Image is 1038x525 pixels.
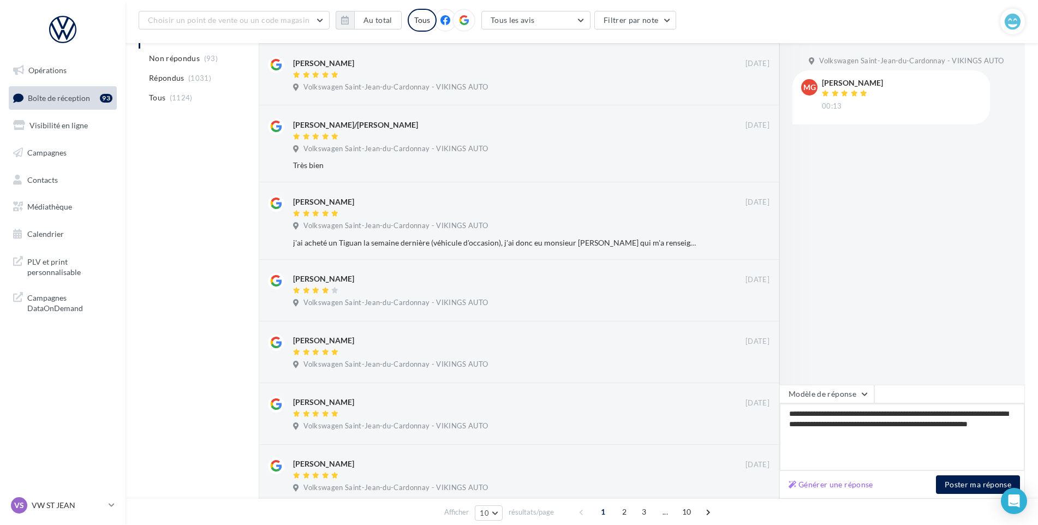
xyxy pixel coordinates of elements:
[657,503,674,521] span: ...
[491,15,535,25] span: Tous les avis
[779,385,874,403] button: Modèle de réponse
[303,298,488,308] span: Volkswagen Saint-Jean-du-Cardonnay - VIKINGS AUTO
[293,120,418,130] div: [PERSON_NAME]/[PERSON_NAME]
[822,102,842,111] span: 00:13
[27,202,72,211] span: Médiathèque
[336,11,402,29] button: Au total
[745,275,769,285] span: [DATE]
[28,93,90,102] span: Boîte de réception
[170,93,193,102] span: (1124)
[139,11,330,29] button: Choisir un point de vente ou un code magasin
[27,148,67,157] span: Campagnes
[7,141,119,164] a: Campagnes
[936,475,1020,494] button: Poster ma réponse
[293,237,699,248] div: j'ai acheté un Tiguan la semaine dernière (véhicule d'occasion), j'ai donc eu monsieur [PERSON_NA...
[293,160,699,171] div: Très bien
[9,495,117,516] a: VS VW ST JEAN
[14,500,24,511] span: VS
[303,421,488,431] span: Volkswagen Saint-Jean-du-Cardonnay - VIKINGS AUTO
[745,337,769,347] span: [DATE]
[745,59,769,69] span: [DATE]
[293,196,354,207] div: [PERSON_NAME]
[7,223,119,246] a: Calendrier
[293,458,354,469] div: [PERSON_NAME]
[303,360,488,369] span: Volkswagen Saint-Jean-du-Cardonnay - VIKINGS AUTO
[7,250,119,282] a: PLV et print personnalisable
[28,65,67,75] span: Opérations
[481,11,590,29] button: Tous les avis
[149,73,184,83] span: Répondus
[148,15,309,25] span: Choisir un point de vente ou un code magasin
[745,198,769,207] span: [DATE]
[354,11,402,29] button: Au total
[27,290,112,314] span: Campagnes DataOnDemand
[1001,488,1027,514] div: Open Intercom Messenger
[303,144,488,154] span: Volkswagen Saint-Jean-du-Cardonnay - VIKINGS AUTO
[303,82,488,92] span: Volkswagen Saint-Jean-du-Cardonnay - VIKINGS AUTO
[784,478,878,491] button: Générer une réponse
[7,86,119,110] a: Boîte de réception93
[745,460,769,470] span: [DATE]
[480,509,489,517] span: 10
[803,82,816,93] span: MG
[27,229,64,238] span: Calendrier
[293,58,354,69] div: [PERSON_NAME]
[293,335,354,346] div: [PERSON_NAME]
[7,59,119,82] a: Opérations
[745,398,769,408] span: [DATE]
[29,121,88,130] span: Visibilité en ligne
[408,9,437,32] div: Tous
[204,54,218,63] span: (93)
[100,94,112,103] div: 93
[678,503,696,521] span: 10
[7,114,119,137] a: Visibilité en ligne
[819,56,1004,66] span: Volkswagen Saint-Jean-du-Cardonnay - VIKINGS AUTO
[7,169,119,192] a: Contacts
[188,74,211,82] span: (1031)
[594,11,677,29] button: Filtrer par note
[635,503,653,521] span: 3
[293,273,354,284] div: [PERSON_NAME]
[444,507,469,517] span: Afficher
[7,195,119,218] a: Médiathèque
[32,500,104,511] p: VW ST JEAN
[27,175,58,184] span: Contacts
[594,503,612,521] span: 1
[303,221,488,231] span: Volkswagen Saint-Jean-du-Cardonnay - VIKINGS AUTO
[293,397,354,408] div: [PERSON_NAME]
[475,505,503,521] button: 10
[616,503,633,521] span: 2
[149,92,165,103] span: Tous
[303,483,488,493] span: Volkswagen Saint-Jean-du-Cardonnay - VIKINGS AUTO
[149,53,200,64] span: Non répondus
[509,507,554,517] span: résultats/page
[822,79,883,87] div: [PERSON_NAME]
[7,286,119,318] a: Campagnes DataOnDemand
[27,254,112,278] span: PLV et print personnalisable
[745,121,769,130] span: [DATE]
